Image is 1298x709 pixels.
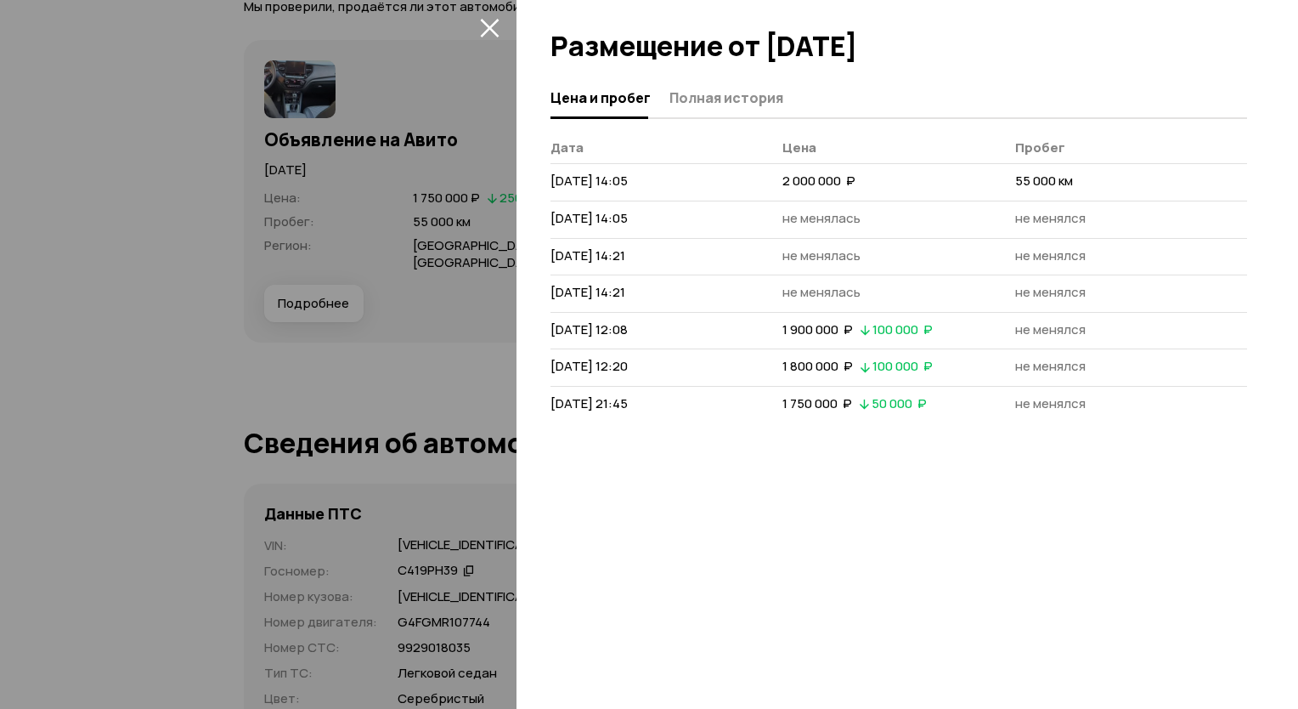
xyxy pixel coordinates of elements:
[782,139,816,156] span: Цена
[782,357,853,375] span: 1 800 000 ₽
[550,139,584,156] span: Дата
[550,247,625,264] span: [DATE] 14:21
[782,283,861,301] span: не менялась
[872,357,933,375] span: 100 000 ₽
[550,89,651,106] span: Цена и пробег
[782,394,852,412] span: 1 750 000 ₽
[782,320,853,338] span: 1 900 000 ₽
[550,320,628,338] span: [DATE] 12:08
[550,357,628,375] span: [DATE] 12:20
[550,283,625,301] span: [DATE] 14:21
[1015,139,1065,156] span: Пробег
[669,89,783,106] span: Полная история
[782,172,855,190] span: 2 000 000 ₽
[1015,320,1086,338] span: не менялся
[872,394,927,412] span: 50 000 ₽
[550,209,628,227] span: [DATE] 14:05
[476,14,503,41] button: закрыть
[1015,209,1086,227] span: не менялся
[1015,394,1086,412] span: не менялся
[550,394,628,412] span: [DATE] 21:45
[1015,172,1073,190] span: 55 000 км
[1015,357,1086,375] span: не менялся
[782,247,861,264] span: не менялась
[1015,247,1086,264] span: не менялся
[782,209,861,227] span: не менялась
[872,320,933,338] span: 100 000 ₽
[1015,283,1086,301] span: не менялся
[550,172,628,190] span: [DATE] 14:05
